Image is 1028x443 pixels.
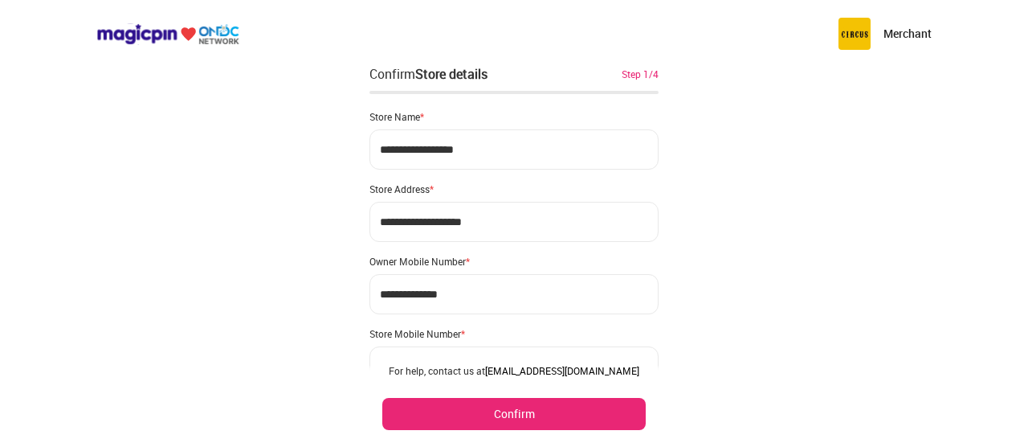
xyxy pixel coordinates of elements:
div: Confirm [369,64,487,84]
p: Merchant [883,26,932,42]
div: Owner Mobile Number [369,255,659,268]
div: Store Name [369,110,659,123]
div: Store Address [369,183,659,195]
button: Confirm [382,398,646,430]
div: For help, contact us at [382,364,646,377]
a: [EMAIL_ADDRESS][DOMAIN_NAME] [485,364,639,377]
div: Store details [415,65,487,83]
div: Store Mobile Number [369,327,659,340]
img: circus.b677b59b.png [838,18,871,50]
img: ondc-logo-new-small.8a59708e.svg [96,23,239,45]
div: Step 1/4 [622,67,659,81]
